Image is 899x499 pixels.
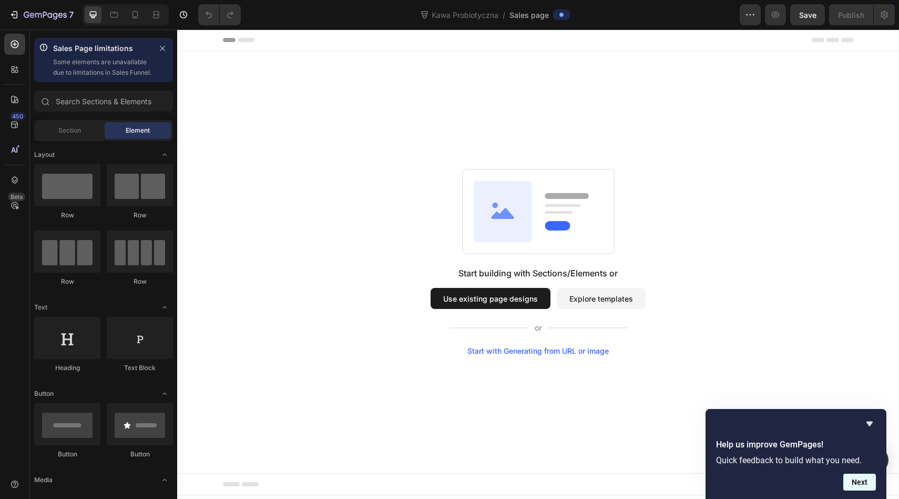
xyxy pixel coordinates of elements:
[10,112,25,121] div: 450
[107,363,173,373] div: Text Block
[107,277,173,286] div: Row
[863,417,876,430] button: Hide survey
[156,146,173,163] span: Toggle open
[799,11,816,19] span: Save
[34,277,100,286] div: Row
[716,438,876,451] h2: Help us improve GemPages!
[34,211,100,220] div: Row
[34,303,47,312] span: Text
[430,9,500,21] span: Kawa Probiotyczna
[8,193,25,201] div: Beta
[126,126,150,135] span: Element
[838,9,864,21] div: Publish
[716,417,876,491] div: Help us improve GemPages!
[34,150,55,159] span: Layout
[503,9,505,21] span: /
[716,455,876,465] p: Quick feedback to build what you need.
[4,4,78,25] button: 7
[253,258,373,280] button: Use existing page designs
[107,450,173,459] div: Button
[380,258,468,280] button: Explore templates
[34,389,54,398] span: Button
[281,237,441,250] div: Start building with Sections/Elements or
[69,8,74,21] p: 7
[58,126,81,135] span: Section
[156,472,173,488] span: Toggle open
[829,4,873,25] button: Publish
[34,475,53,485] span: Media
[53,42,152,55] p: Sales Page limitations
[107,211,173,220] div: Row
[177,29,899,499] iframe: Design area
[34,91,173,112] input: Search Sections & Elements
[156,299,173,316] span: Toggle open
[509,9,549,21] span: Sales page
[790,4,825,25] button: Save
[34,363,100,373] div: Heading
[198,4,241,25] div: Undo/Redo
[290,317,432,326] div: Start with Generating from URL or image
[156,385,173,402] span: Toggle open
[843,474,876,491] button: Next question
[34,450,100,459] div: Button
[53,57,152,78] p: Some elements are unavailable due to limitations in Sales Funnel.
